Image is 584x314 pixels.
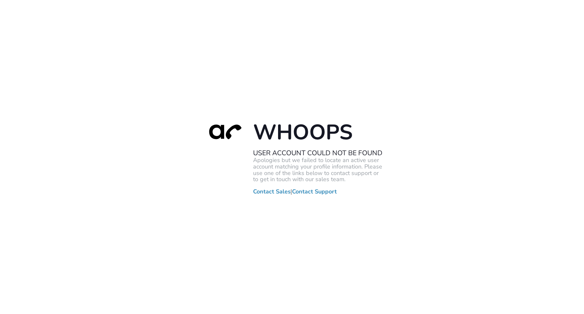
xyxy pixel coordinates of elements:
h2: User Account Could Not Be Found [253,149,383,157]
div: | [201,119,383,195]
h1: Whoops [253,119,383,145]
a: Contact Support [292,189,337,195]
a: Contact Sales [253,189,291,195]
p: Apologies but we failed to locate an active user account matching your profile information. Pleas... [253,157,383,183]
